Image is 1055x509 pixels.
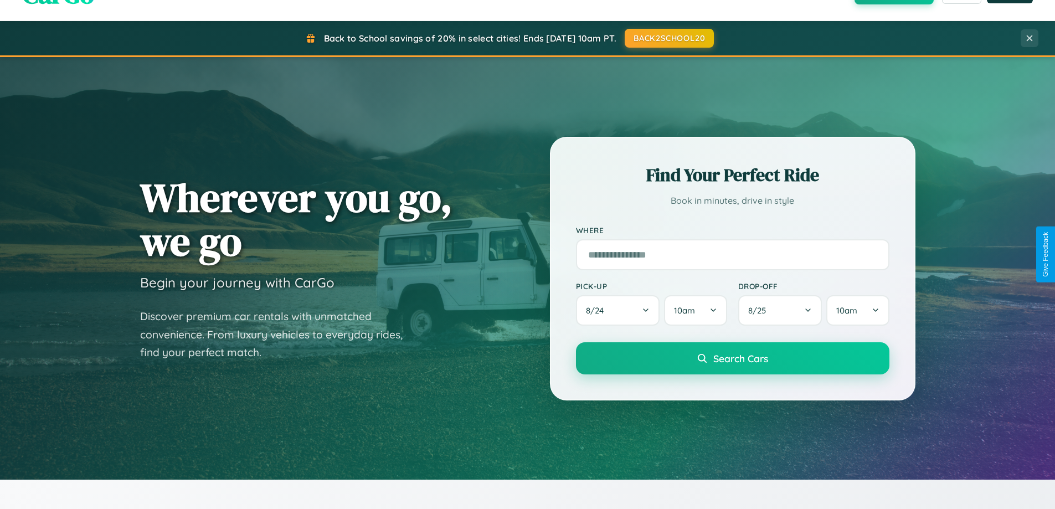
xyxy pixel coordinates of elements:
label: Where [576,225,889,235]
button: 10am [826,295,889,326]
h2: Find Your Perfect Ride [576,163,889,187]
span: 8 / 24 [586,305,609,316]
p: Discover premium car rentals with unmatched convenience. From luxury vehicles to everyday rides, ... [140,307,417,362]
label: Drop-off [738,281,889,291]
label: Pick-up [576,281,727,291]
button: BACK2SCHOOL20 [625,29,714,48]
h3: Begin your journey with CarGo [140,274,334,291]
h1: Wherever you go, we go [140,176,452,263]
button: 10am [664,295,727,326]
button: 8/25 [738,295,822,326]
span: Back to School savings of 20% in select cities! Ends [DATE] 10am PT. [324,33,616,44]
div: Give Feedback [1042,232,1049,277]
span: 10am [674,305,695,316]
span: Search Cars [713,352,768,364]
button: Search Cars [576,342,889,374]
p: Book in minutes, drive in style [576,193,889,209]
span: 10am [836,305,857,316]
span: 8 / 25 [748,305,771,316]
button: 8/24 [576,295,660,326]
